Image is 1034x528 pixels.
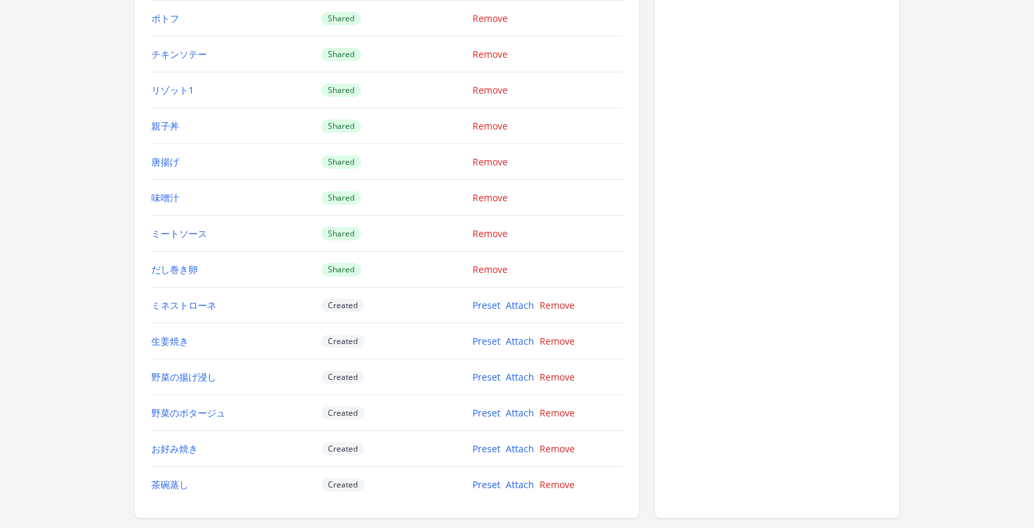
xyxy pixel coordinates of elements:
[473,12,508,25] a: Remove
[506,335,534,347] a: Attach
[473,299,500,311] a: Preset
[321,84,361,97] span: Shared
[506,478,534,491] a: Attach
[151,263,198,276] a: だし巻き卵
[321,120,361,133] span: Shared
[151,155,179,168] a: 唐揚げ
[151,299,216,311] a: ミネストローネ
[473,406,500,419] a: Preset
[473,478,500,491] a: Preset
[540,299,575,311] a: Remove
[473,191,508,204] a: Remove
[321,442,364,456] span: Created
[473,335,500,347] a: Preset
[321,227,361,240] span: Shared
[321,335,364,348] span: Created
[473,227,508,240] a: Remove
[540,442,575,455] a: Remove
[151,335,188,347] a: 生姜焼き
[151,442,198,455] a: お好み焼き
[321,263,361,276] span: Shared
[151,406,226,419] a: 野菜のポタージュ
[321,12,361,25] span: Shared
[321,191,361,205] span: Shared
[506,406,534,419] a: Attach
[473,371,500,383] a: Preset
[151,120,179,132] a: 親子丼
[540,478,575,491] a: Remove
[473,263,508,276] a: Remove
[506,442,534,455] a: Attach
[506,299,534,311] a: Attach
[321,371,364,384] span: Created
[540,335,575,347] a: Remove
[151,12,179,25] a: ポトフ
[473,442,500,455] a: Preset
[473,155,508,168] a: Remove
[321,406,364,420] span: Created
[540,371,575,383] a: Remove
[473,48,508,60] a: Remove
[321,48,361,61] span: Shared
[321,155,361,169] span: Shared
[151,48,207,60] a: チキンソテー
[151,84,194,96] a: リゾット1
[506,371,534,383] a: Attach
[151,478,188,491] a: 茶碗蒸し
[151,371,216,383] a: 野菜の揚げ浸し
[151,191,179,204] a: 味噌汁
[473,84,508,96] a: Remove
[540,406,575,419] a: Remove
[151,227,207,240] a: ミートソース
[321,299,364,312] span: Created
[473,120,508,132] a: Remove
[321,478,364,491] span: Created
